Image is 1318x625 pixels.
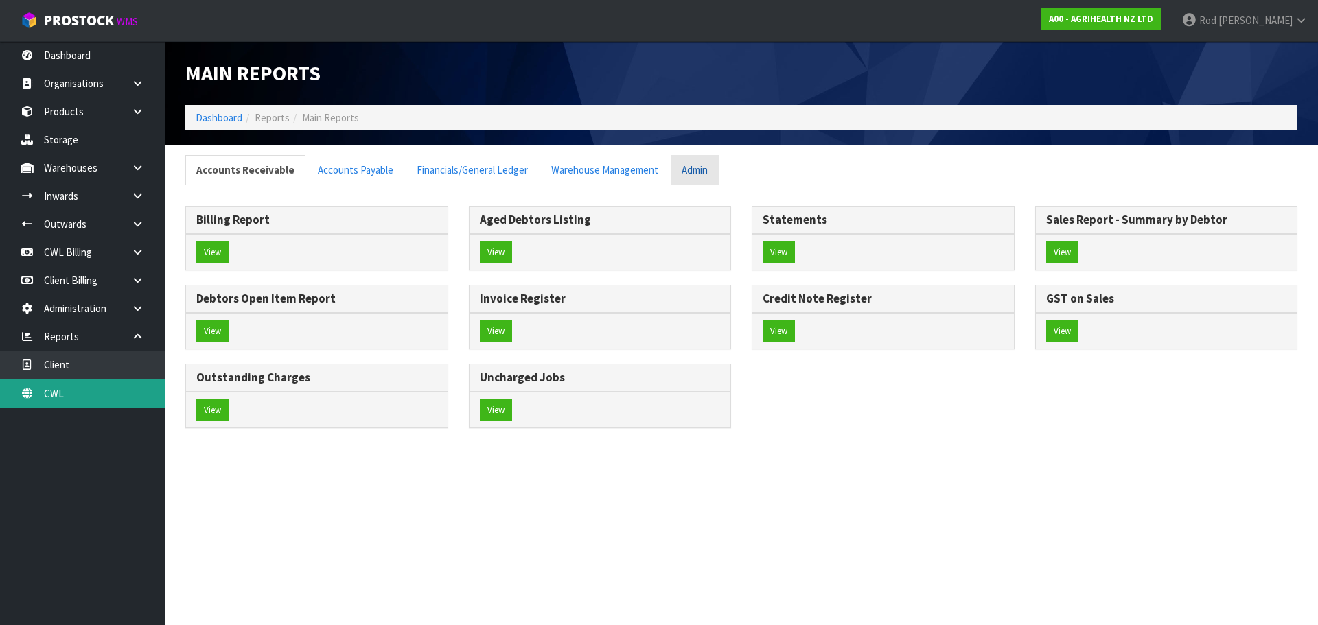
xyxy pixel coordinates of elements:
h3: Billing Report [196,213,437,226]
span: ProStock [44,12,114,30]
button: View [763,320,795,342]
h3: Credit Note Register [763,292,1004,305]
span: Rod [1199,14,1216,27]
span: Reports [255,111,290,124]
h3: Uncharged Jobs [480,371,721,384]
a: Financials/General Ledger [406,155,539,185]
h3: Outstanding Charges [196,371,437,384]
button: View [1046,320,1078,342]
h3: Invoice Register [480,292,721,305]
button: View [1046,241,1078,263]
button: View [480,241,512,263]
a: Admin [671,155,719,185]
h3: Debtors Open Item Report [196,292,437,305]
img: cube-alt.png [21,12,38,29]
h3: Aged Debtors Listing [480,213,721,226]
a: Dashboard [196,111,242,124]
span: Main Reports [185,60,321,86]
a: Accounts Payable [307,155,404,185]
a: View [196,241,229,263]
button: View [196,399,229,421]
h3: GST on Sales [1046,292,1287,305]
a: Accounts Receivable [185,155,305,185]
h3: Statements [763,213,1004,226]
small: WMS [117,15,138,28]
h3: Sales Report - Summary by Debtor [1046,213,1287,226]
button: View [196,320,229,342]
a: Warehouse Management [540,155,669,185]
span: [PERSON_NAME] [1218,14,1293,27]
span: Main Reports [302,111,359,124]
button: View [480,320,512,342]
a: A00 - AGRIHEALTH NZ LTD [1041,8,1161,30]
button: View [763,241,795,263]
strong: A00 - AGRIHEALTH NZ LTD [1049,13,1153,25]
button: View [480,399,512,421]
